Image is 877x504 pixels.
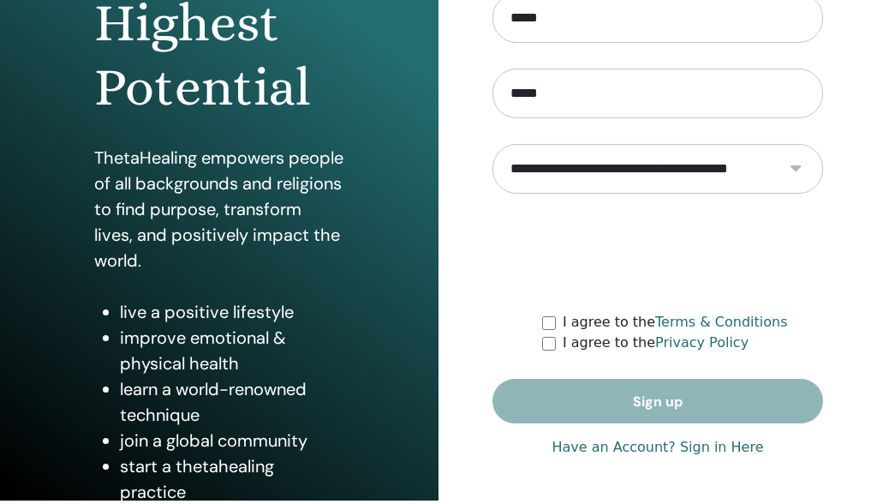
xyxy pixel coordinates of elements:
li: live a positive lifestyle [120,299,343,325]
iframe: reCAPTCHA [528,219,788,286]
a: Privacy Policy [655,334,749,351]
li: learn a world-renowned technique [120,376,343,428]
li: join a global community [120,428,343,453]
li: improve emotional & physical health [120,325,343,376]
a: Terms & Conditions [655,314,787,330]
a: Have an Account? Sign in Here [552,437,763,458]
label: I agree to the [563,333,749,353]
p: ThetaHealing empowers people of all backgrounds and religions to find purpose, transform lives, a... [94,145,343,273]
label: I agree to the [563,312,788,333]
